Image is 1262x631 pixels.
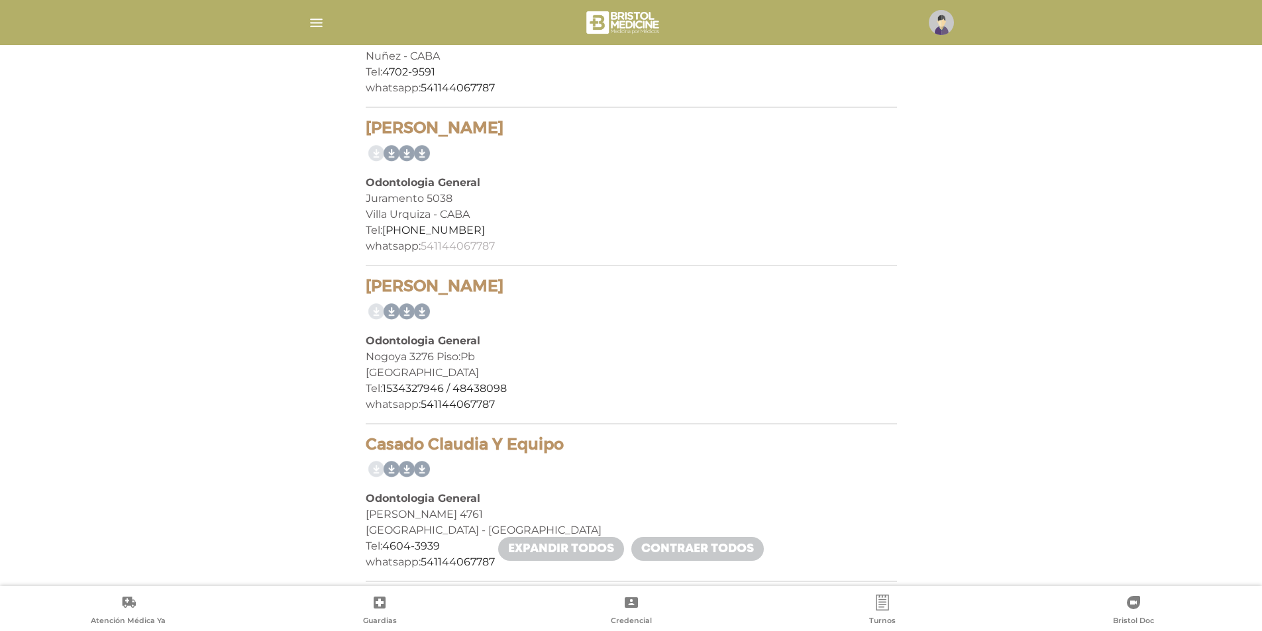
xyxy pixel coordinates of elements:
div: Juramento 5038 [366,191,897,207]
a: Atención Médica Ya [3,595,254,628]
a: 1534327946 / 48438098 [382,382,507,395]
div: Nogoya 3276 Piso:Pb [366,349,897,365]
a: [PHONE_NUMBER] [382,224,485,236]
a: 541144067787 [421,398,495,411]
div: whatsapp: [366,238,897,254]
div: [GEOGRAPHIC_DATA] - [GEOGRAPHIC_DATA] [366,522,897,538]
a: 541144067787 [421,556,495,568]
span: Turnos [869,616,896,628]
b: Odontologia General [366,492,480,505]
a: 4702-9591 [382,66,435,78]
div: Tel: [366,64,897,80]
img: Cober_menu-lines-white.svg [308,15,325,31]
span: Bristol Doc [1113,616,1154,628]
div: Villa Urquiza - CABA [366,207,897,222]
h4: [PERSON_NAME] [366,277,897,296]
a: Contraer todos [631,537,764,561]
div: Nuñez - CABA [366,48,897,64]
span: Credencial [611,616,652,628]
a: Expandir todos [498,537,624,561]
a: 541144067787 [421,240,495,252]
span: Guardias [363,616,397,628]
div: Tel: [366,538,897,554]
div: whatsapp: [366,397,897,413]
img: bristol-medicine-blanco.png [584,7,663,38]
a: Credencial [505,595,757,628]
h4: [PERSON_NAME] [366,119,897,138]
b: Odontologia General [366,176,480,189]
div: whatsapp: [366,554,897,570]
img: profile-placeholder.svg [929,10,954,35]
div: whatsapp: [366,80,897,96]
a: Turnos [757,595,1008,628]
span: Atención Médica Ya [91,616,166,628]
b: Odontologia General [366,334,480,347]
div: [PERSON_NAME] 4761 [366,507,897,522]
a: Bristol Doc [1008,595,1259,628]
div: Tel: [366,381,897,397]
div: Tel: [366,222,897,238]
h4: Casado Claudia Y Equipo [366,435,897,454]
a: 541144067787 [421,81,495,94]
div: [GEOGRAPHIC_DATA] [366,365,897,381]
a: Guardias [254,595,505,628]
